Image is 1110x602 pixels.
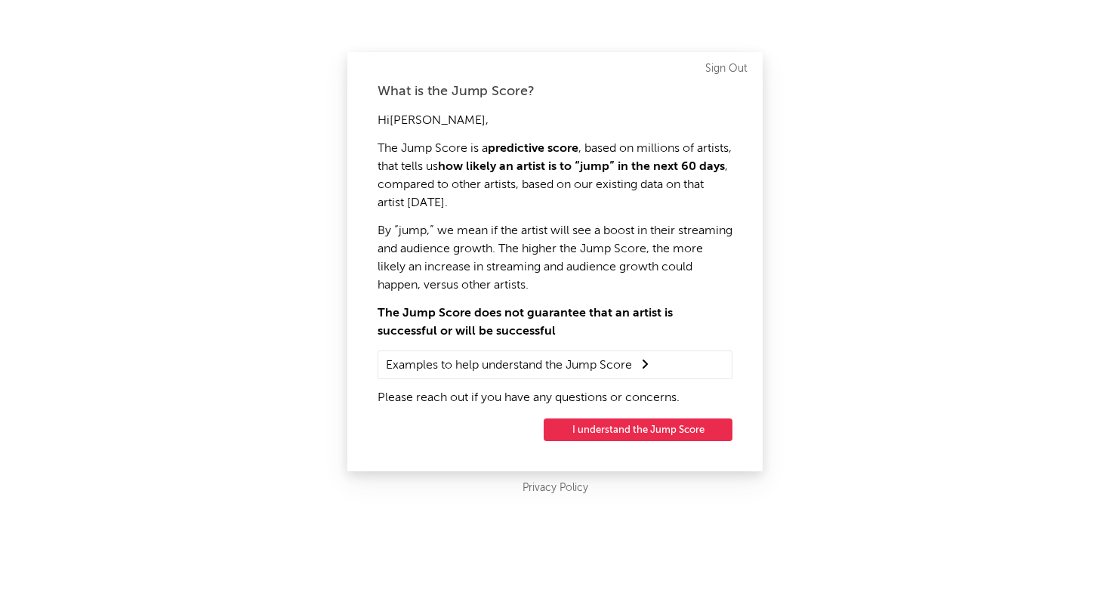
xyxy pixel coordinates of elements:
strong: predictive score [488,143,578,155]
a: Sign Out [705,60,748,78]
strong: The Jump Score does not guarantee that an artist is successful or will be successful [378,307,673,338]
strong: how likely an artist is to “jump” in the next 60 days [438,161,725,173]
p: Please reach out if you have any questions or concerns. [378,389,732,407]
button: I understand the Jump Score [544,418,732,441]
a: Privacy Policy [523,479,588,498]
p: Hi [PERSON_NAME] , [378,112,732,130]
div: What is the Jump Score? [378,82,732,100]
p: The Jump Score is a , based on millions of artists, that tells us , compared to other artists, ba... [378,140,732,212]
summary: Examples to help understand the Jump Score [386,355,724,375]
p: By “jump,” we mean if the artist will see a boost in their streaming and audience growth. The hig... [378,222,732,295]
